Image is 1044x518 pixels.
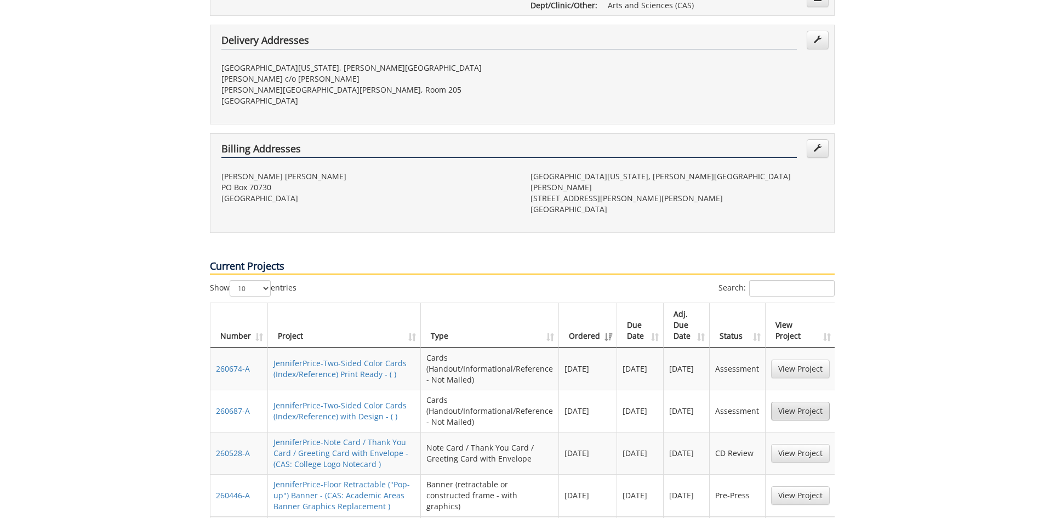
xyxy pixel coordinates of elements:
td: [DATE] [664,474,710,516]
a: JenniferPrice-Two-Sided Color Cards (Index/Reference) Print Ready - ( ) [273,358,407,379]
td: [DATE] [559,390,617,432]
td: [DATE] [617,474,664,516]
p: Current Projects [210,259,835,275]
th: Project: activate to sort column ascending [268,303,421,348]
a: View Project [771,402,830,420]
th: Adj. Due Date: activate to sort column ascending [664,303,710,348]
a: JenniferPrice-Floor Retractable ("Pop-up") Banner - (CAS: Academic Areas Banner Graphics Replacem... [273,479,410,511]
td: [DATE] [559,348,617,390]
td: [DATE] [617,432,664,474]
label: Show entries [210,280,296,297]
h4: Delivery Addresses [221,35,797,49]
td: Assessment [710,390,765,432]
p: [STREET_ADDRESS][PERSON_NAME][PERSON_NAME] [530,193,823,204]
td: Cards (Handout/Informational/Reference - Not Mailed) [421,390,559,432]
a: 260687-A [216,406,250,416]
a: JenniferPrice-Two-Sided Color Cards (Index/Reference) with Design - ( ) [273,400,407,422]
a: View Project [771,444,830,463]
td: CD Review [710,432,765,474]
td: Pre-Press [710,474,765,516]
a: 260674-A [216,363,250,374]
th: Number: activate to sort column ascending [210,303,268,348]
select: Showentries [230,280,271,297]
a: Edit Addresses [807,139,829,158]
p: [GEOGRAPHIC_DATA][US_STATE], [PERSON_NAME][GEOGRAPHIC_DATA][PERSON_NAME] c/o [PERSON_NAME] [221,62,514,84]
td: Cards (Handout/Informational/Reference - Not Mailed) [421,348,559,390]
p: [GEOGRAPHIC_DATA][US_STATE], [PERSON_NAME][GEOGRAPHIC_DATA][PERSON_NAME] [530,171,823,193]
p: PO Box 70730 [221,182,514,193]
p: [GEOGRAPHIC_DATA] [221,193,514,204]
th: Type: activate to sort column ascending [421,303,559,348]
a: View Project [771,360,830,378]
input: Search: [749,280,835,297]
td: [DATE] [664,348,710,390]
td: [DATE] [559,432,617,474]
td: [DATE] [664,390,710,432]
a: Edit Addresses [807,31,829,49]
th: View Project: activate to sort column ascending [766,303,835,348]
td: [DATE] [559,474,617,516]
th: Status: activate to sort column ascending [710,303,765,348]
th: Due Date: activate to sort column ascending [617,303,664,348]
p: [PERSON_NAME] [PERSON_NAME] [221,171,514,182]
td: [DATE] [664,432,710,474]
td: [DATE] [617,348,664,390]
label: Search: [718,280,835,297]
td: Banner (retractable or constructed frame - with graphics) [421,474,559,516]
td: Note Card / Thank You Card / Greeting Card with Envelope [421,432,559,474]
th: Ordered: activate to sort column ascending [559,303,617,348]
p: [GEOGRAPHIC_DATA] [530,204,823,215]
td: [DATE] [617,390,664,432]
p: [GEOGRAPHIC_DATA] [221,95,514,106]
a: 260528-A [216,448,250,458]
a: JenniferPrice-Note Card / Thank You Card / Greeting Card with Envelope - (CAS: College Logo Notec... [273,437,408,469]
td: Assessment [710,348,765,390]
a: 260446-A [216,490,250,500]
p: [PERSON_NAME][GEOGRAPHIC_DATA][PERSON_NAME], Room 205 [221,84,514,95]
a: View Project [771,486,830,505]
h4: Billing Addresses [221,144,797,158]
